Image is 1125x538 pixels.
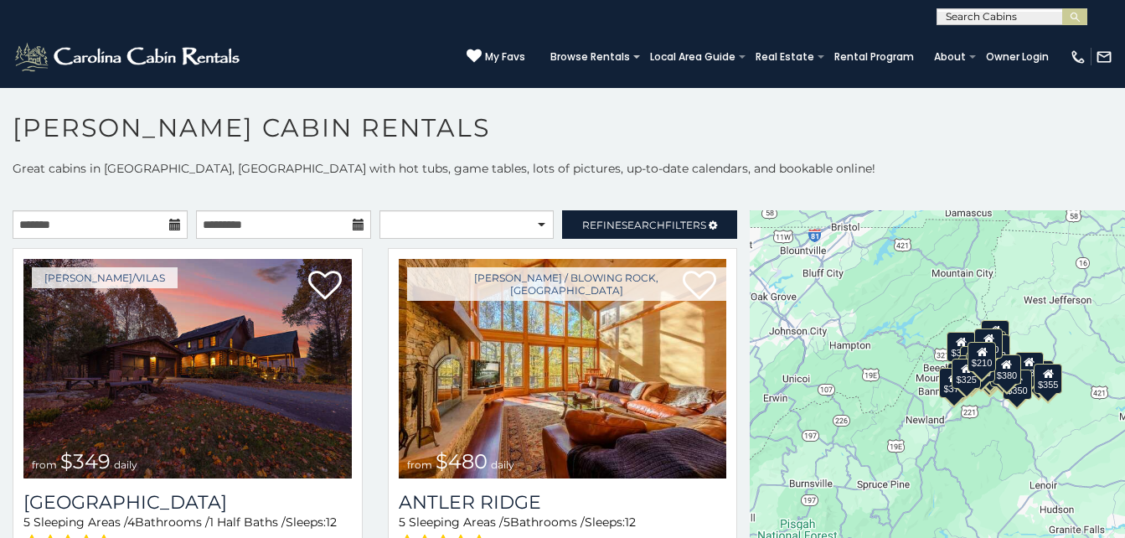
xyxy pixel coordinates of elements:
[582,219,706,231] span: Refine Filters
[32,458,57,471] span: from
[542,45,638,69] a: Browse Rentals
[32,267,178,288] a: [PERSON_NAME]/Vilas
[60,449,111,473] span: $349
[308,269,342,304] a: Add to favorites
[467,49,525,65] a: My Favs
[1070,49,1086,65] img: phone-regular-white.png
[209,515,286,530] span: 1 Half Baths /
[562,210,737,239] a: RefineSearchFilters
[967,352,995,382] div: $225
[23,515,30,530] span: 5
[114,458,137,471] span: daily
[436,449,488,473] span: $480
[952,359,981,389] div: $325
[926,45,974,69] a: About
[23,491,352,514] h3: Diamond Creek Lodge
[947,332,976,362] div: $305
[491,458,514,471] span: daily
[503,515,510,530] span: 5
[625,515,636,530] span: 12
[622,219,665,231] span: Search
[23,259,352,479] img: 1756500887_thumbnail.jpeg
[642,45,744,69] a: Local Area Guide
[993,354,1021,385] div: $380
[747,45,823,69] a: Real Estate
[399,259,727,479] img: 1714397585_thumbnail.jpeg
[1015,352,1044,382] div: $930
[23,259,352,479] a: from $349 daily
[407,267,727,301] a: [PERSON_NAME] / Blowing Rock, [GEOGRAPHIC_DATA]
[399,491,727,514] a: Antler Ridge
[940,368,968,398] div: $375
[974,328,1003,359] div: $320
[1034,364,1062,394] div: $355
[326,515,337,530] span: 12
[826,45,922,69] a: Rental Program
[1096,49,1112,65] img: mail-regular-white.png
[978,45,1057,69] a: Owner Login
[485,49,525,65] span: My Favs
[127,515,135,530] span: 4
[968,342,996,372] div: $210
[981,320,1009,350] div: $525
[399,515,405,530] span: 5
[23,491,352,514] a: [GEOGRAPHIC_DATA]
[407,458,432,471] span: from
[958,355,987,385] div: $395
[13,40,245,74] img: White-1-2.png
[399,259,727,479] a: from $480 daily
[1003,370,1031,400] div: $350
